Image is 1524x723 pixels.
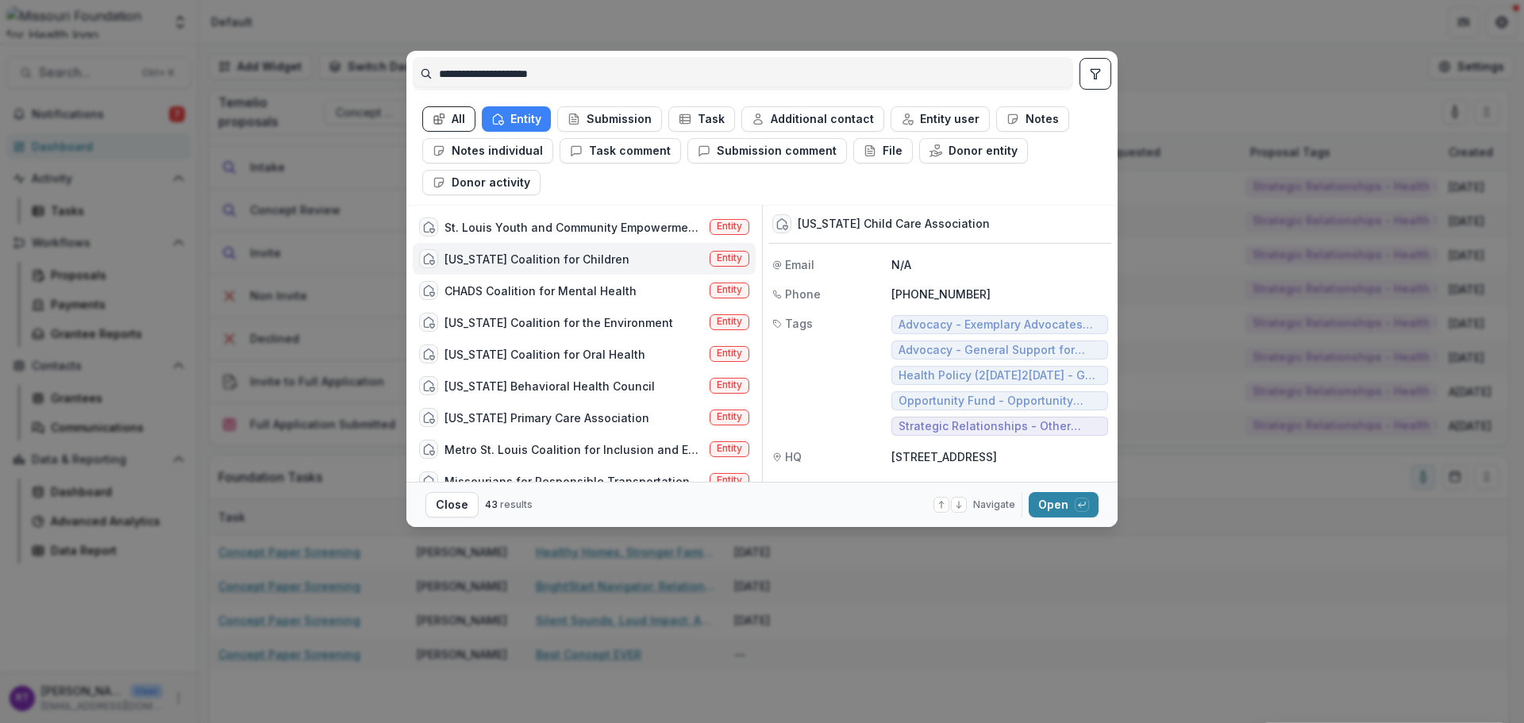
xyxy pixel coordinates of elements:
[717,411,742,422] span: Entity
[444,219,703,236] div: St. Louis Youth and Community Empowerment Coalition (YCEC)
[899,344,1101,357] span: Advocacy - General Support for Advocacy (2[DATE]2[DATE]
[891,478,1108,494] p: 431074552
[717,221,742,232] span: Entity
[899,394,1101,408] span: Opportunity Fund - Opportunity Fund - Grants/Contracts
[891,448,1108,465] p: [STREET_ADDRESS]
[444,283,637,299] div: CHADS Coalition for Mental Health
[560,138,681,163] button: Task comment
[557,106,662,132] button: Submission
[422,138,553,163] button: Notes individual
[717,284,742,295] span: Entity
[996,106,1069,132] button: Notes
[444,378,655,394] div: [US_STATE] Behavioral Health Council
[785,448,802,465] span: HQ
[444,441,703,458] div: Metro St. Louis Coalition for Inclusion and Equity
[687,138,847,163] button: Submission comment
[422,170,541,195] button: Donor activity
[785,315,813,332] span: Tags
[422,106,475,132] button: All
[668,106,735,132] button: Task
[500,498,533,510] span: results
[482,106,551,132] button: Entity
[1079,58,1111,90] button: toggle filters
[798,217,990,231] div: [US_STATE] Child Care Association
[1029,492,1099,517] button: Open
[425,492,479,517] button: Close
[899,420,1101,433] span: Strategic Relationships - Other Grants and Contracts
[853,138,913,163] button: File
[899,369,1101,383] span: Health Policy (2[DATE]2[DATE] - GSA General Support for Advocacy (2[DATE]2[DATE]
[785,478,803,494] span: EIN
[444,473,690,490] div: Missourians for Responsible Transportation
[891,106,990,132] button: Entity user
[717,475,742,486] span: Entity
[444,251,629,267] div: [US_STATE] Coalition for Children
[785,286,821,302] span: Phone
[891,286,1108,302] p: [PHONE_NUMBER]
[717,348,742,359] span: Entity
[785,256,814,273] span: Email
[485,498,498,510] span: 43
[444,410,649,426] div: [US_STATE] Primary Care Association
[973,498,1015,512] span: Navigate
[444,314,673,331] div: [US_STATE] Coalition for the Environment
[717,443,742,454] span: Entity
[717,379,742,390] span: Entity
[741,106,884,132] button: Additional contact
[444,346,645,363] div: [US_STATE] Coalition for Oral Health
[919,138,1028,163] button: Donor entity
[891,256,1108,273] p: N/A
[717,316,742,327] span: Entity
[899,318,1101,332] span: Advocacy - Exemplary Advocates (2[DATE]2[DATE]
[717,252,742,263] span: Entity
